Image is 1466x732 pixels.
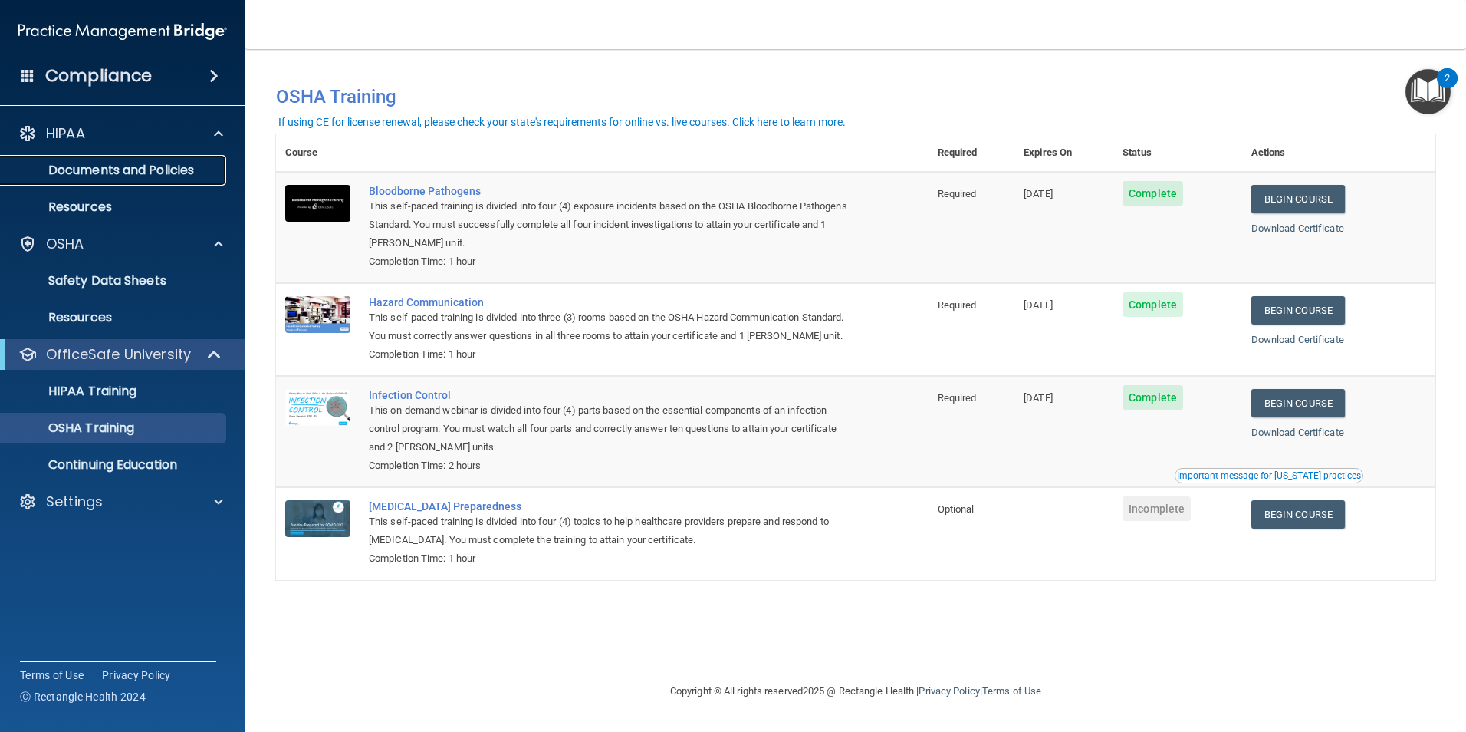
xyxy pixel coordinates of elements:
[369,185,852,197] a: Bloodborne Pathogens
[1251,334,1344,345] a: Download Certificate
[369,308,852,345] div: This self-paced training is divided into three (3) rooms based on the OSHA Hazard Communication S...
[1251,223,1344,234] a: Download Certificate
[10,163,219,178] p: Documents and Policies
[1123,292,1183,317] span: Complete
[10,199,219,215] p: Resources
[10,420,134,436] p: OSHA Training
[1113,134,1242,172] th: Status
[10,384,136,399] p: HIPAA Training
[20,668,84,683] a: Terms of Use
[1251,427,1344,438] a: Download Certificate
[929,134,1014,172] th: Required
[1014,134,1113,172] th: Expires On
[18,493,223,511] a: Settings
[369,457,852,475] div: Completion Time: 2 hours
[45,65,152,87] h4: Compliance
[278,117,846,127] div: If using CE for license renewal, please check your state's requirements for online vs. live cours...
[276,134,360,172] th: Course
[18,345,222,364] a: OfficeSafe University
[10,273,219,289] p: Safety Data Sheets
[1177,471,1361,480] div: Important message for [US_STATE] practices
[1251,185,1345,213] a: Begin Course
[1175,468,1363,483] button: Read this if you are a dental practitioner in the state of CA
[369,197,852,252] div: This self-paced training is divided into four (4) exposure incidents based on the OSHA Bloodborne...
[576,667,1136,716] div: Copyright © All rights reserved 2025 @ Rectangle Health | |
[1251,389,1345,417] a: Begin Course
[938,188,977,199] span: Required
[369,252,852,271] div: Completion Time: 1 hour
[46,345,191,364] p: OfficeSafe University
[1242,134,1435,172] th: Actions
[369,500,852,513] a: [MEDICAL_DATA] Preparedness
[1251,500,1345,529] a: Begin Course
[1251,296,1345,325] a: Begin Course
[919,685,979,697] a: Privacy Policy
[1024,299,1053,311] span: [DATE]
[369,549,852,568] div: Completion Time: 1 hour
[1201,623,1448,684] iframe: Drift Widget Chat Controller
[1405,69,1451,114] button: Open Resource Center, 2 new notifications
[276,114,848,130] button: If using CE for license renewal, please check your state's requirements for online vs. live cours...
[369,345,852,364] div: Completion Time: 1 hour
[46,235,84,253] p: OSHA
[1123,181,1183,206] span: Complete
[276,86,1435,107] h4: OSHA Training
[20,689,146,704] span: Ⓒ Rectangle Health 2024
[938,299,977,311] span: Required
[938,392,977,404] span: Required
[18,124,223,143] a: HIPAA
[369,389,852,401] a: Infection Control
[1123,385,1183,410] span: Complete
[369,401,852,457] div: This on-demand webinar is divided into four (4) parts based on the essential components of an inf...
[982,685,1041,697] a: Terms of Use
[46,124,85,143] p: HIPAA
[369,296,852,308] a: Hazard Communication
[46,493,103,511] p: Settings
[10,310,219,325] p: Resources
[369,513,852,549] div: This self-paced training is divided into four (4) topics to help healthcare providers prepare and...
[18,16,227,47] img: PMB logo
[1123,496,1191,521] span: Incomplete
[1445,78,1450,98] div: 2
[18,235,223,253] a: OSHA
[1024,392,1053,404] span: [DATE]
[10,457,219,473] p: Continuing Education
[938,503,975,515] span: Optional
[1024,188,1053,199] span: [DATE]
[102,668,171,683] a: Privacy Policy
